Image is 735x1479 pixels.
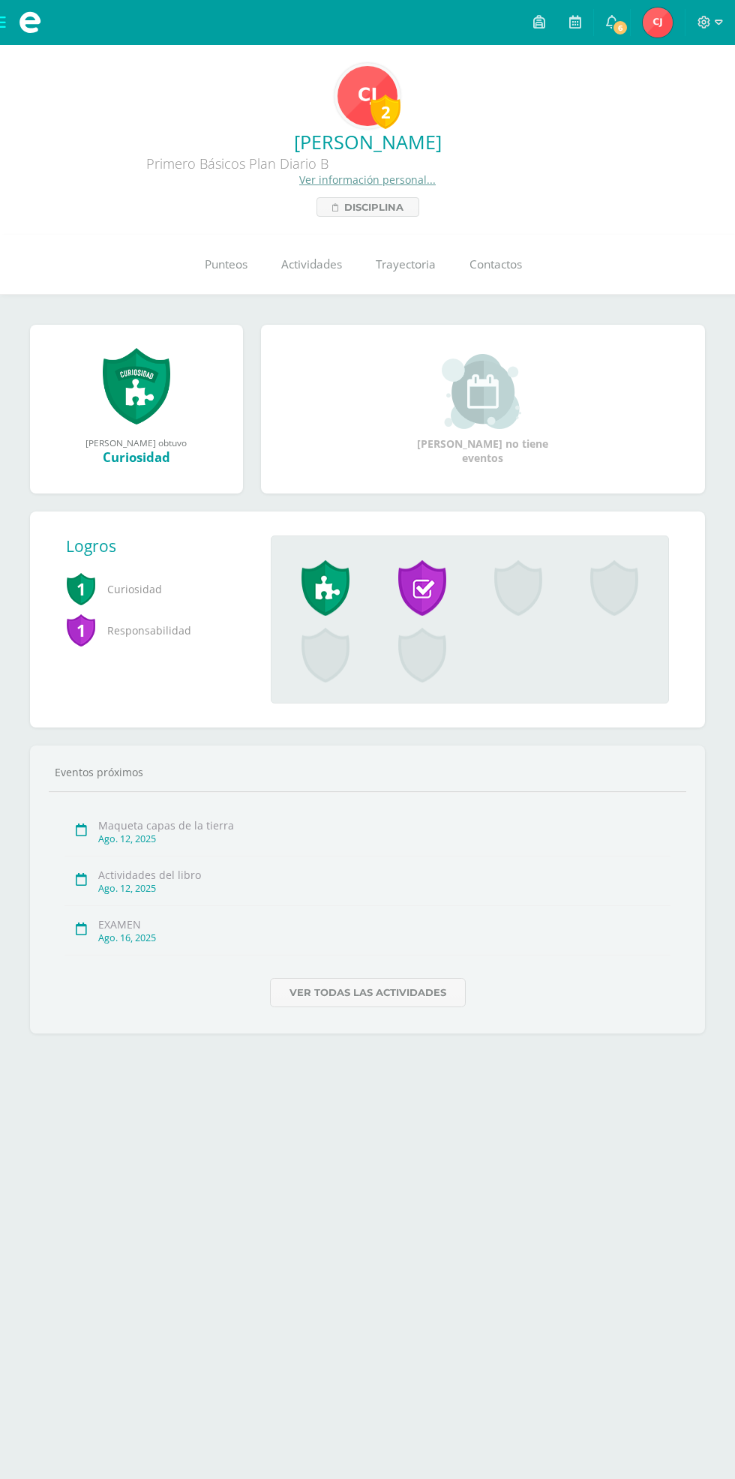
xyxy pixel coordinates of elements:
div: EXAMEN [98,917,670,931]
div: [PERSON_NAME] no tiene eventos [408,354,558,465]
span: Curiosidad [66,568,247,610]
div: Actividades del libro [98,868,670,882]
div: [PERSON_NAME] obtuvo [45,436,228,448]
a: Ver información personal... [299,172,436,187]
div: 2 [370,94,400,129]
a: Contactos [452,235,538,295]
a: Disciplina [316,197,419,217]
div: Eventos próximos [49,765,686,779]
div: Ago. 16, 2025 [98,931,670,944]
span: Contactos [469,256,522,272]
img: 3bab5c009722ba90bda4e33bcc48b24a.png [337,66,397,126]
img: 03e148f6b19249712b3b9c7a183a0702.png [643,7,673,37]
div: Primero Básicos Plan Diario B [12,154,462,172]
span: Punteos [205,256,247,272]
div: Logros [66,535,259,556]
img: event_small.png [442,354,523,429]
div: Ago. 12, 2025 [98,882,670,895]
a: Trayectoria [358,235,452,295]
div: Maqueta capas de la tierra [98,818,670,832]
a: Ver todas las actividades [270,978,466,1007]
span: 6 [612,19,628,36]
span: Responsabilidad [66,610,247,651]
span: Disciplina [344,198,403,216]
span: Actividades [281,256,342,272]
span: 1 [66,571,96,606]
span: Trayectoria [376,256,436,272]
span: 1 [66,613,96,647]
a: [PERSON_NAME] [12,129,723,154]
div: Ago. 12, 2025 [98,832,670,845]
a: Actividades [264,235,358,295]
a: Punteos [187,235,264,295]
div: Curiosidad [45,448,228,466]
